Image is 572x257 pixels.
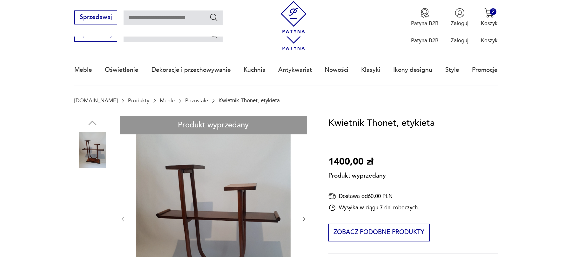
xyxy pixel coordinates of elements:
a: Ikona medaluPatyna B2B [411,8,439,27]
a: Promocje [472,55,498,85]
button: Zaloguj [451,8,468,27]
img: Ikonka użytkownika [455,8,465,18]
div: Dostawa od 60,00 PLN [328,192,418,200]
p: Patyna B2B [411,20,439,27]
img: Ikona medalu [420,8,430,18]
a: Sprzedawaj [74,32,117,37]
a: Sprzedawaj [74,15,117,20]
p: Zaloguj [451,37,468,44]
a: [DOMAIN_NAME] [74,98,118,104]
button: Patyna B2B [411,8,439,27]
a: Produkty [128,98,149,104]
p: 1400,00 zł [328,155,386,169]
button: Szukaj [209,13,219,22]
a: Dekoracje i przechowywanie [151,55,231,85]
p: Produkt wyprzedany [328,169,386,180]
a: Nowości [325,55,348,85]
p: Zaloguj [451,20,468,27]
a: Kuchnia [244,55,266,85]
button: Zobacz podobne produkty [328,224,430,241]
button: 2Koszyk [481,8,498,27]
a: Antykwariat [278,55,312,85]
div: 2 [490,8,496,15]
a: Klasyki [361,55,380,85]
button: Sprzedawaj [74,10,117,24]
a: Style [445,55,459,85]
button: Szukaj [209,30,219,39]
img: Patyna - sklep z meblami i dekoracjami vintage [278,1,310,33]
a: Ikony designu [393,55,432,85]
p: Koszyk [481,20,498,27]
p: Patyna B2B [411,37,439,44]
p: Kwietnik Thonet, etykieta [219,98,280,104]
a: Meble [160,98,175,104]
a: Pozostałe [185,98,208,104]
h1: Kwietnik Thonet, etykieta [328,116,435,131]
div: Wysyłka w ciągu 7 dni roboczych [328,204,418,212]
a: Meble [74,55,92,85]
img: Ikona koszyka [484,8,494,18]
a: Oświetlenie [105,55,138,85]
p: Koszyk [481,37,498,44]
img: Ikona dostawy [328,192,336,200]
